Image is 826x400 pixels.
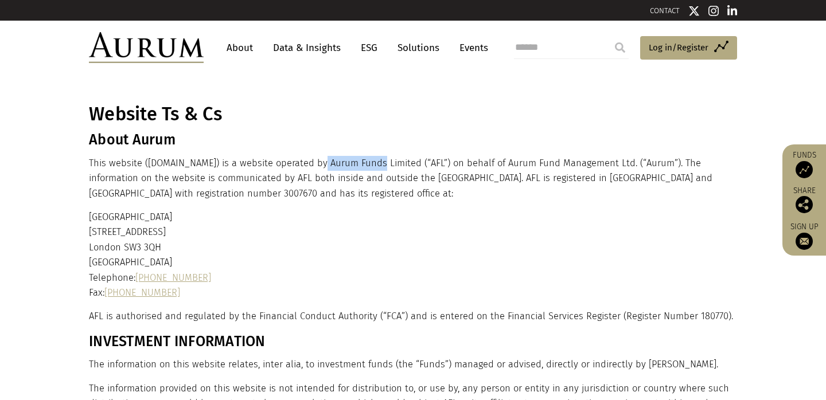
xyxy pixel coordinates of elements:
h1: Website Ts & Cs [89,103,734,126]
a: Log in/Register [640,36,737,60]
a: ESG [355,37,383,58]
a: CONTACT [650,6,680,15]
a: Sign up [788,222,820,250]
h3: INVESTMENT INFORMATION [89,333,734,350]
img: Sign up to our newsletter [796,233,813,250]
img: Aurum [89,32,204,63]
a: About [221,37,259,58]
img: Twitter icon [688,5,700,17]
img: Share this post [796,196,813,213]
img: Linkedin icon [727,5,738,17]
span: Log in/Register [649,41,708,54]
img: Access Funds [796,161,813,178]
h3: About Aurum [89,131,734,148]
img: Instagram icon [708,5,719,17]
a: Data & Insights [267,37,346,58]
a: [PHONE_NUMBER] [135,272,211,283]
a: Solutions [392,37,445,58]
a: Events [454,37,488,58]
a: [PHONE_NUMBER] [104,287,180,298]
div: Share [788,187,820,213]
p: [GEOGRAPHIC_DATA] [STREET_ADDRESS] London SW3 3QH [GEOGRAPHIC_DATA] Telephone: Fax: [89,210,734,300]
a: Funds [788,150,820,178]
p: The information on this website relates, inter alia, to investment funds (the “Funds”) managed or... [89,357,734,372]
p: This website ([DOMAIN_NAME]) is a website operated by Aurum Funds Limited (“AFL”) on behalf of Au... [89,156,734,201]
input: Submit [609,36,632,59]
p: AFL is authorised and regulated by the Financial Conduct Authority (“FCA”) and is entered on the ... [89,309,734,324]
